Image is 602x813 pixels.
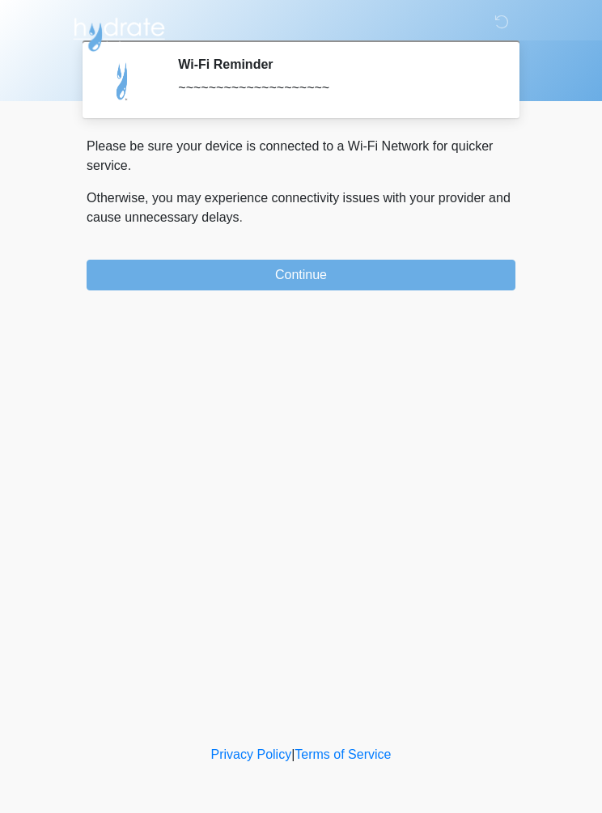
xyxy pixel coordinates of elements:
[87,188,515,227] p: Otherwise, you may experience connectivity issues with your provider and cause unnecessary delays
[295,747,391,761] a: Terms of Service
[240,210,243,224] span: .
[99,57,147,105] img: Agent Avatar
[87,137,515,176] p: Please be sure your device is connected to a Wi-Fi Network for quicker service.
[178,78,491,98] div: ~~~~~~~~~~~~~~~~~~~~
[70,12,167,53] img: Hydrate IV Bar - Flagstaff Logo
[291,747,295,761] a: |
[211,747,292,761] a: Privacy Policy
[87,260,515,290] button: Continue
